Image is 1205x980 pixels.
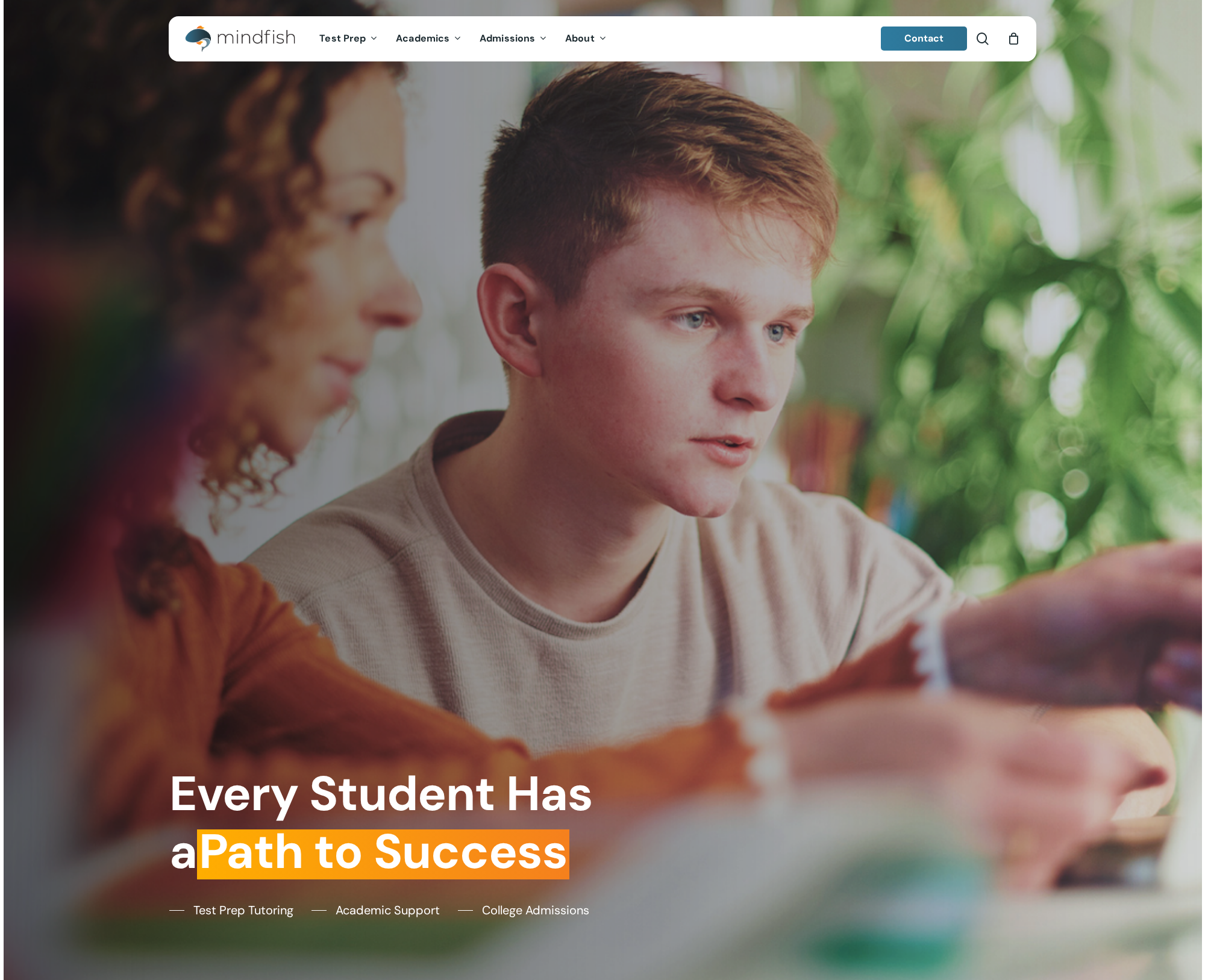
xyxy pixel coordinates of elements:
a: Test Prep [310,34,387,44]
a: Admissions [471,34,556,44]
a: Academic Support [311,901,440,919]
a: About [556,34,616,44]
header: Main Menu [169,16,1036,61]
span: About [565,32,595,45]
span: Test Prep Tutoring [193,901,293,919]
span: Academic Support [336,901,440,919]
span: College Admissions [482,901,589,919]
span: Contact [904,32,944,45]
a: Test Prep Tutoring [169,901,293,919]
span: Test Prep [319,32,366,45]
a: Contact [881,27,968,51]
a: College Admissions [458,901,589,919]
span: Admissions [480,32,535,45]
nav: Main Menu [310,16,615,61]
span: Academics [396,32,449,45]
h1: Every Student Has a [169,765,594,881]
em: Path to Success [197,820,569,883]
a: Academics [387,34,471,44]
